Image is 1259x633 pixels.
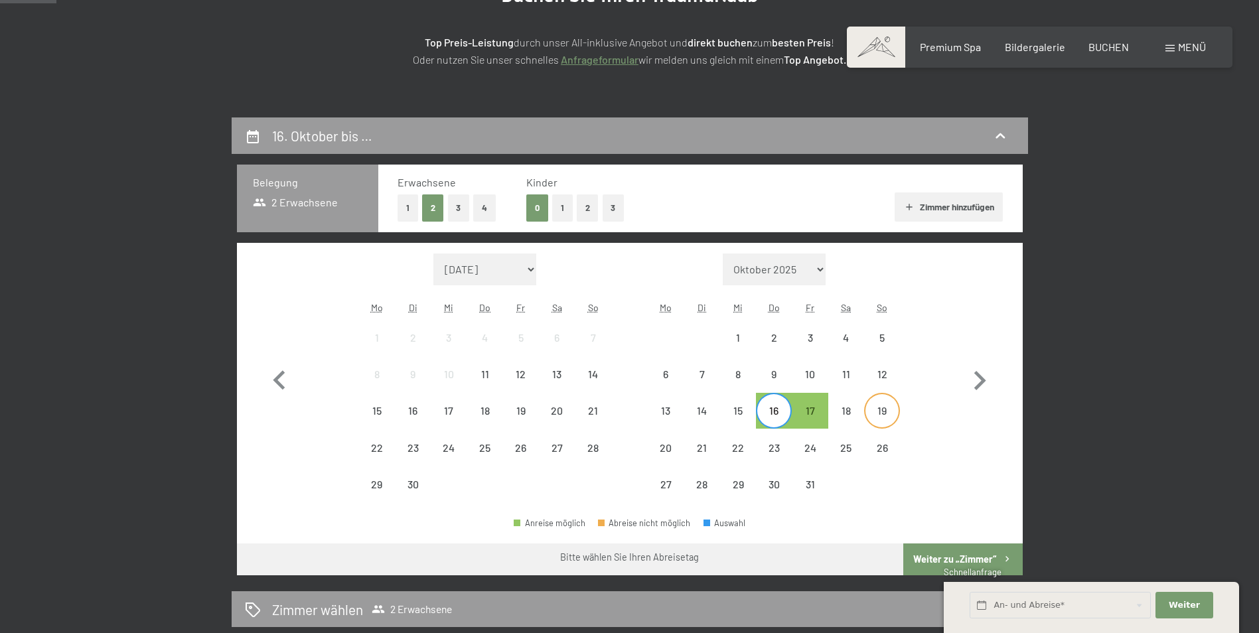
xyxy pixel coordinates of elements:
div: Sat Oct 25 2025 [828,429,864,465]
div: Abreise nicht möglich [598,519,691,527]
strong: direkt buchen [688,36,753,48]
div: Abreise nicht möglich [467,320,503,356]
div: 18 [830,405,863,439]
div: Abreise nicht möglich [395,320,431,356]
div: Abreise nicht möglich [648,393,684,429]
div: 14 [576,369,609,402]
div: 16 [396,405,429,439]
a: Anfrageformular [561,53,638,66]
div: Abreise nicht möglich [359,320,395,356]
div: 26 [865,443,899,476]
div: Abreise nicht möglich [575,356,611,392]
div: Mon Oct 20 2025 [648,429,684,465]
div: 22 [721,443,755,476]
div: Tue Sep 30 2025 [395,466,431,502]
div: Abreise nicht möglich [720,393,756,429]
div: 17 [793,405,826,439]
div: Wed Sep 03 2025 [431,320,467,356]
div: Wed Oct 29 2025 [720,466,756,502]
div: Abreise nicht möglich [864,393,900,429]
div: Mon Oct 06 2025 [648,356,684,392]
div: Sun Oct 19 2025 [864,393,900,429]
div: 29 [360,479,394,512]
div: 2 [396,332,429,366]
div: Abreise nicht möglich [395,393,431,429]
button: 3 [448,194,470,222]
div: 21 [576,405,609,439]
strong: Top Preis-Leistung [425,36,514,48]
a: Premium Spa [920,40,981,53]
div: Fri Oct 03 2025 [792,320,828,356]
div: 2 [757,332,790,366]
div: Abreise nicht möglich [792,429,828,465]
div: Abreise nicht möglich [756,466,792,502]
div: 26 [504,443,538,476]
div: 7 [576,332,609,366]
div: Thu Sep 18 2025 [467,393,503,429]
button: Nächster Monat [960,253,999,503]
div: Abreise nicht möglich [467,429,503,465]
div: Mon Sep 01 2025 [359,320,395,356]
div: Anreise möglich [514,519,585,527]
div: 11 [830,369,863,402]
div: 23 [757,443,790,476]
div: 24 [432,443,465,476]
div: 4 [830,332,863,366]
div: Abreise nicht möglich [539,429,575,465]
div: Mon Sep 22 2025 [359,429,395,465]
div: Abreise nicht möglich [503,429,539,465]
div: Wed Sep 24 2025 [431,429,467,465]
div: Abreise nicht möglich [684,466,720,502]
div: Sun Sep 28 2025 [575,429,611,465]
div: Auswahl [704,519,746,527]
div: Thu Sep 25 2025 [467,429,503,465]
div: Abreise nicht möglich [359,466,395,502]
div: Abreise möglich [756,393,792,429]
div: Abreise nicht möglich [792,320,828,356]
div: Abreise nicht möglich [864,429,900,465]
h3: Belegung [253,175,362,190]
button: 4 [473,194,496,222]
div: 10 [432,369,465,402]
div: Abreise nicht möglich [431,356,467,392]
div: Abreise nicht möglich [828,429,864,465]
a: Bildergalerie [1005,40,1065,53]
div: Abreise nicht möglich [864,356,900,392]
span: Menü [1178,40,1206,53]
div: 28 [576,443,609,476]
abbr: Samstag [841,302,851,313]
div: 30 [757,479,790,512]
abbr: Dienstag [698,302,706,313]
div: Abreise nicht möglich [431,320,467,356]
abbr: Mittwoch [733,302,743,313]
abbr: Samstag [552,302,562,313]
h2: Zimmer wählen [272,600,363,619]
abbr: Montag [371,302,383,313]
div: Fri Sep 12 2025 [503,356,539,392]
div: Wed Sep 10 2025 [431,356,467,392]
div: 7 [686,369,719,402]
div: Sat Sep 06 2025 [539,320,575,356]
div: 18 [469,405,502,439]
div: Tue Oct 21 2025 [684,429,720,465]
div: 25 [469,443,502,476]
div: Abreise nicht möglich [359,429,395,465]
button: Zimmer hinzufügen [895,192,1003,222]
div: Wed Oct 22 2025 [720,429,756,465]
span: Schnellanfrage [944,567,1001,577]
div: Tue Oct 14 2025 [684,393,720,429]
div: Thu Oct 16 2025 [756,393,792,429]
div: Sun Sep 14 2025 [575,356,611,392]
div: Fri Oct 17 2025 [792,393,828,429]
div: 31 [793,479,826,512]
div: 1 [721,332,755,366]
div: 28 [686,479,719,512]
div: Sat Sep 13 2025 [539,356,575,392]
div: Abreise nicht möglich [575,393,611,429]
div: Wed Oct 01 2025 [720,320,756,356]
button: 2 [577,194,599,222]
div: 22 [360,443,394,476]
div: Sun Sep 21 2025 [575,393,611,429]
span: Weiter [1169,599,1200,611]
